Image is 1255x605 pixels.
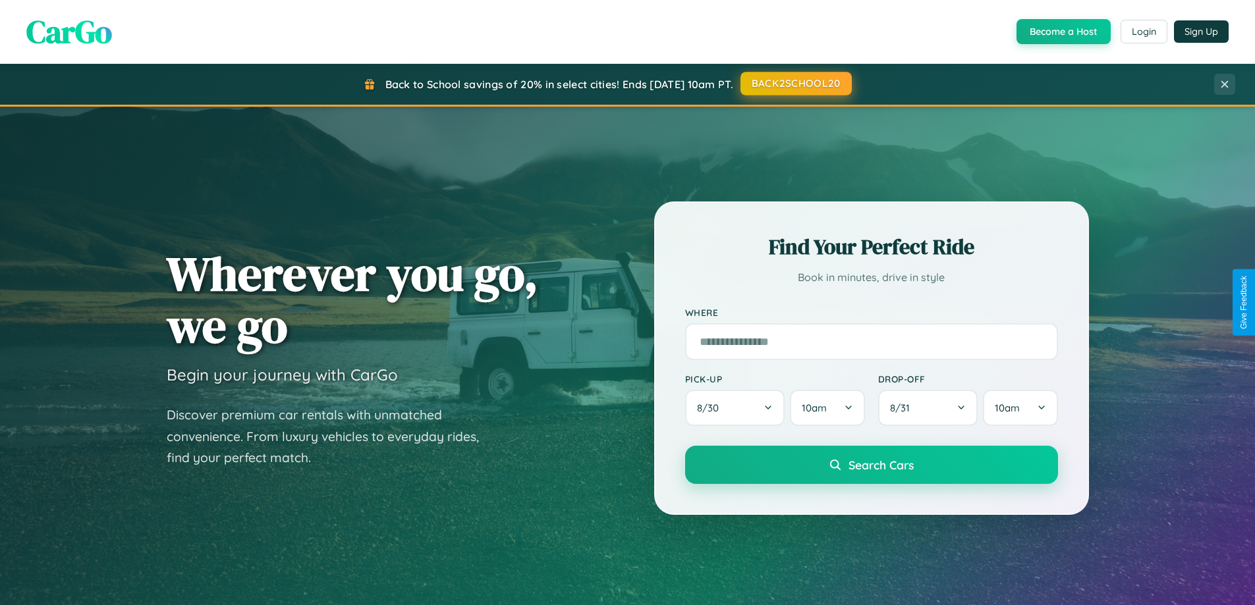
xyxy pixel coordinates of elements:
label: Where [685,307,1058,318]
h2: Find Your Perfect Ride [685,232,1058,261]
button: 8/30 [685,390,785,426]
span: 8 / 31 [890,402,916,414]
span: 8 / 30 [697,402,725,414]
h1: Wherever you go, we go [167,248,538,352]
h3: Begin your journey with CarGo [167,365,398,384]
div: Give Feedback [1239,276,1248,329]
button: Login [1121,20,1167,43]
span: 10am [802,402,827,414]
button: Become a Host [1017,19,1111,44]
span: Search Cars [849,458,914,472]
button: BACK2SCHOOL20 [740,72,852,95]
button: Search Cars [685,446,1058,484]
button: Sign Up [1174,20,1229,43]
span: CarGo [26,10,112,53]
button: 10am [983,390,1057,426]
p: Discover premium car rentals with unmatched convenience. From luxury vehicles to everyday rides, ... [167,404,496,469]
label: Drop-off [878,373,1058,384]
button: 10am [790,390,864,426]
button: 8/31 [878,390,978,426]
label: Pick-up [685,373,865,384]
p: Book in minutes, drive in style [685,268,1058,287]
span: Back to School savings of 20% in select cities! Ends [DATE] 10am PT. [385,78,733,91]
span: 10am [995,402,1020,414]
